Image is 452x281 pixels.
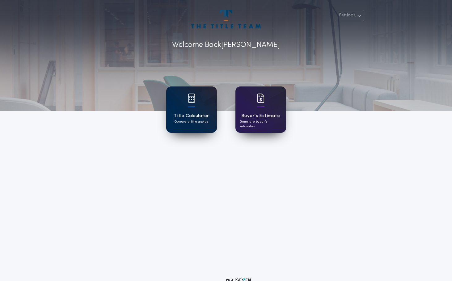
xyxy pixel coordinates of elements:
button: Settings [335,10,364,21]
p: Generate title quotes [175,120,208,124]
img: card icon [257,94,264,103]
img: card icon [188,94,195,103]
h1: Title Calculator [174,112,209,120]
a: card iconBuyer's EstimateGenerate buyer's estimates [235,86,286,133]
a: card iconTitle CalculatorGenerate title quotes [166,86,217,133]
p: Welcome Back [PERSON_NAME] [172,40,280,51]
img: account-logo [191,10,260,28]
h1: Buyer's Estimate [241,112,280,120]
p: Generate buyer's estimates [240,120,282,129]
